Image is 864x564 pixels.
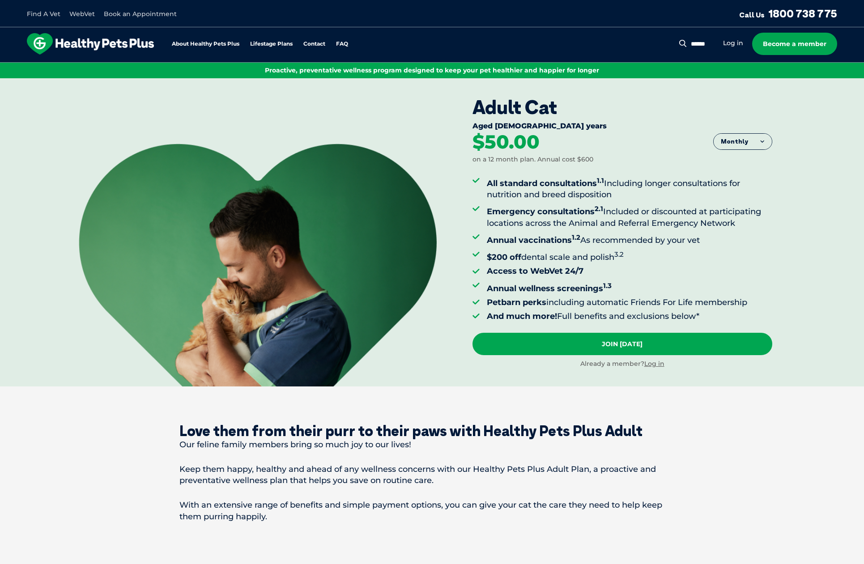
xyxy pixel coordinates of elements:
[472,360,772,369] div: Already a member?
[487,266,583,276] strong: Access to WebVet 24/7
[69,10,95,18] a: WebVet
[487,232,772,246] li: As recommended by your vet
[472,122,772,132] div: Aged [DEMOGRAPHIC_DATA] years
[739,10,765,19] span: Call Us
[179,464,685,486] p: Keep them happy, healthy and ahead of any wellness concerns with our Healthy Pets Plus Adult Plan...
[487,252,521,262] strong: $200 off
[487,178,604,188] strong: All standard consultations
[303,41,325,47] a: Contact
[336,41,348,47] a: FAQ
[752,33,837,55] a: Become a member
[487,297,772,308] li: including automatic Friends For Life membership
[644,360,664,368] a: Log in
[179,422,685,439] div: Love them from their purr to their paws with Healthy Pets Plus Adult
[487,297,546,307] strong: Petbarn perks
[572,233,580,242] sup: 1.2
[677,39,689,48] button: Search
[27,33,154,55] img: hpp-logo
[472,155,593,164] div: on a 12 month plan. Annual cost $600
[487,249,772,263] li: dental scale and polish
[250,41,293,47] a: Lifestage Plans
[723,39,743,47] a: Log in
[179,500,685,522] p: With an extensive range of benefits and simple payment options, you can give your cat the care th...
[79,144,437,386] img: <br /> <b>Warning</b>: Undefined variable $title in <b>/var/www/html/current/codepool/wp-content/...
[172,41,239,47] a: About Healthy Pets Plus
[487,311,772,322] li: Full benefits and exclusions below*
[614,250,624,259] sup: 3.2
[487,207,603,216] strong: Emergency consultations
[487,235,580,245] strong: Annual vaccinations
[27,10,60,18] a: Find A Vet
[179,439,685,450] p: Our feline family members bring so much joy to our lives!
[487,175,772,200] li: Including longer consultations for nutrition and breed disposition
[739,7,837,20] a: Call Us1800 738 775
[597,176,604,185] sup: 1.1
[472,333,772,355] a: Join [DATE]
[487,284,612,293] strong: Annual wellness screenings
[714,134,772,150] button: Monthly
[472,132,540,152] div: $50.00
[104,10,177,18] a: Book an Appointment
[595,204,603,213] sup: 2.1
[265,66,599,74] span: Proactive, preventative wellness program designed to keep your pet healthier and happier for longer
[487,311,557,321] strong: And much more!
[603,281,612,290] sup: 1.3
[472,96,772,119] div: Adult Cat
[487,203,772,229] li: Included or discounted at participating locations across the Animal and Referral Emergency Network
